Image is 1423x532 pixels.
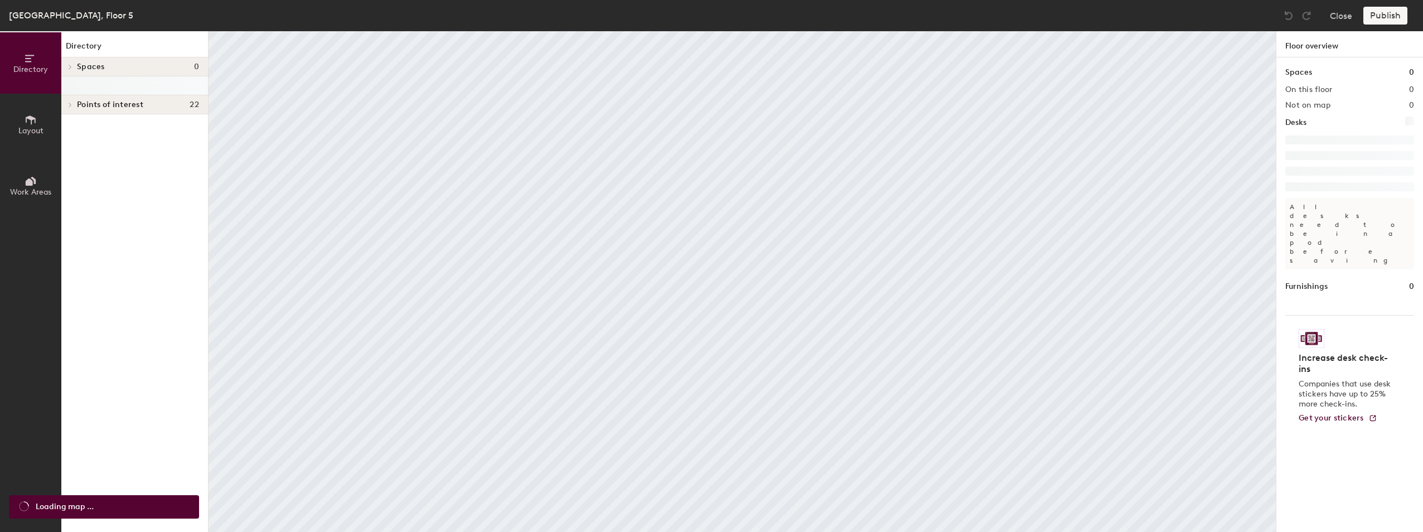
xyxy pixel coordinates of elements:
[9,8,133,22] div: [GEOGRAPHIC_DATA], Floor 5
[1299,413,1364,423] span: Get your stickers
[1285,66,1312,79] h1: Spaces
[1276,31,1423,57] h1: Floor overview
[1299,379,1394,409] p: Companies that use desk stickers have up to 25% more check-ins.
[1409,85,1414,94] h2: 0
[77,100,143,109] span: Points of interest
[1283,10,1294,21] img: Undo
[13,65,48,74] span: Directory
[61,40,208,57] h1: Directory
[18,126,43,136] span: Layout
[1285,117,1306,129] h1: Desks
[77,62,105,71] span: Spaces
[1330,7,1352,25] button: Close
[1299,352,1394,375] h4: Increase desk check-ins
[1285,85,1333,94] h2: On this floor
[1299,329,1324,348] img: Sticker logo
[1409,101,1414,110] h2: 0
[1285,198,1414,269] p: All desks need to be in a pod before saving
[1299,414,1377,423] a: Get your stickers
[1409,66,1414,79] h1: 0
[194,62,199,71] span: 0
[36,501,94,513] span: Loading map ...
[10,187,51,197] span: Work Areas
[1285,101,1330,110] h2: Not on map
[190,100,199,109] span: 22
[1285,280,1328,293] h1: Furnishings
[1301,10,1312,21] img: Redo
[1409,280,1414,293] h1: 0
[209,31,1276,532] canvas: Map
